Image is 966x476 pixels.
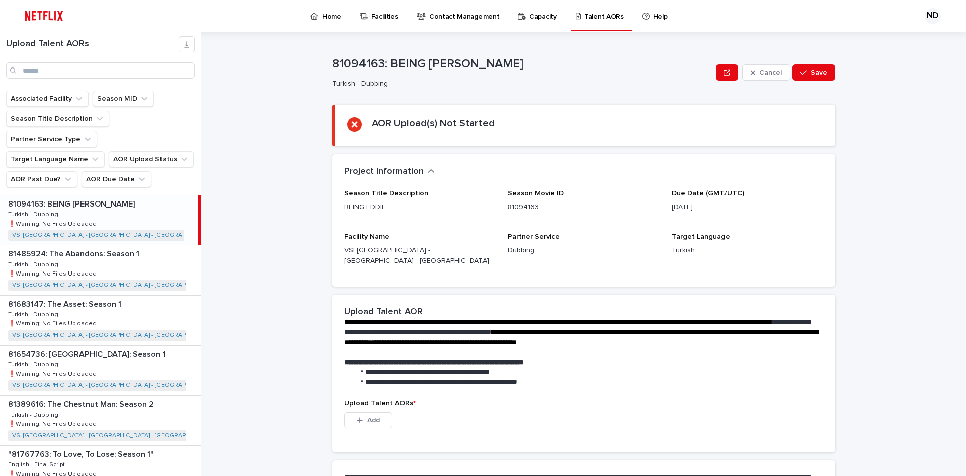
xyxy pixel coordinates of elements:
h2: Project Information [344,166,424,177]
input: Search [6,62,195,79]
h1: Upload Talent AORs [6,39,179,50]
p: Turkish - Dubbing [8,410,60,419]
p: VSI [GEOGRAPHIC_DATA] - [GEOGRAPHIC_DATA] - [GEOGRAPHIC_DATA] [344,245,496,266]
p: Turkish - Dubbing [332,80,708,88]
p: English - Final Script [8,459,67,468]
p: Turkish [672,245,823,256]
p: BEING EDDIE [344,202,496,213]
button: Project Information [344,166,435,177]
p: Turkish - Dubbing [8,259,60,268]
button: AOR Past Due? [6,171,77,187]
p: Turkish - Dubbing [8,359,60,368]
button: Season Title Description [6,111,109,127]
p: 81094163: BEING [PERSON_NAME] [332,57,712,72]
a: VSI [GEOGRAPHIC_DATA] - [GEOGRAPHIC_DATA] - [GEOGRAPHIC_DATA] [12,282,216,289]
span: Add [367,417,380,424]
p: 81683147: The Asset: Season 1 [8,298,123,309]
span: Season Movie ID [508,190,564,197]
p: ❗️Warning: No Files Uploaded [8,268,99,278]
span: Upload Talent AORs [344,400,416,407]
p: 81485924: The Abandons: Season 1 [8,247,141,259]
p: Turkish - Dubbing [8,209,60,218]
span: Cancel [759,69,782,76]
p: ❗️Warning: No Files Uploaded [8,219,99,228]
p: "81767763: To Love, To Lose: Season 1" [8,448,156,459]
p: ❗️Warning: No Files Uploaded [8,369,99,378]
button: Cancel [742,64,790,81]
h2: Upload Talent AOR [344,307,423,318]
button: Add [344,412,392,428]
span: Save [811,69,827,76]
button: AOR Due Date [82,171,151,187]
button: Partner Service Type [6,131,97,147]
p: Turkish - Dubbing [8,309,60,318]
span: Facility Name [344,233,389,240]
p: [DATE] [672,202,823,213]
p: ❗️Warning: No Files Uploaded [8,318,99,327]
p: 81094163 [508,202,659,213]
button: Associated Facility [6,91,89,107]
span: Season Title Description [344,190,428,197]
a: VSI [GEOGRAPHIC_DATA] - [GEOGRAPHIC_DATA] - [GEOGRAPHIC_DATA] [12,382,216,389]
button: Season MID [93,91,154,107]
img: ifQbXi3ZQGMSEF7WDB7W [20,6,68,26]
a: VSI [GEOGRAPHIC_DATA] - [GEOGRAPHIC_DATA] - [GEOGRAPHIC_DATA] [12,332,216,339]
p: 81094163: BEING [PERSON_NAME] [8,197,137,209]
button: Save [792,64,835,81]
p: 81654736: [GEOGRAPHIC_DATA]: Season 1 [8,348,168,359]
p: Dubbing [508,245,659,256]
button: Target Language Name [6,151,105,167]
a: VSI [GEOGRAPHIC_DATA] - [GEOGRAPHIC_DATA] - [GEOGRAPHIC_DATA] [12,232,216,239]
h2: AOR Upload(s) Not Started [372,117,495,129]
a: VSI [GEOGRAPHIC_DATA] - [GEOGRAPHIC_DATA] - [GEOGRAPHIC_DATA] [12,432,216,439]
div: ND [925,8,941,24]
span: Partner Service [508,233,560,240]
p: ❗️Warning: No Files Uploaded [8,419,99,428]
span: Target Language [672,233,730,240]
button: AOR Upload Status [109,151,194,167]
span: Due Date (GMT/UTC) [672,190,744,197]
p: 81389616: The Chestnut Man: Season 2 [8,398,156,410]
